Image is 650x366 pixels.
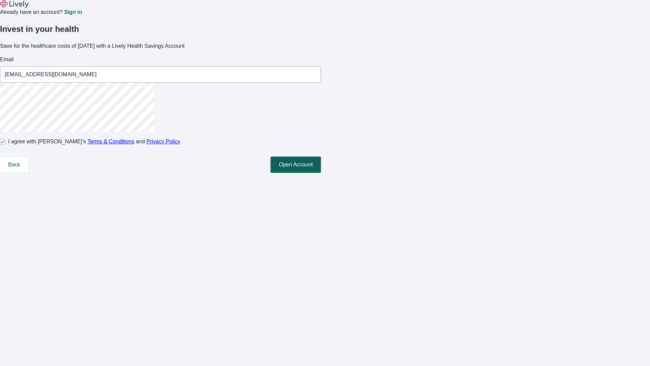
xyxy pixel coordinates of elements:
[147,139,180,144] a: Privacy Policy
[64,9,82,15] a: Sign in
[8,138,180,146] span: I agree with [PERSON_NAME]’s and
[270,157,321,173] button: Open Account
[87,139,134,144] a: Terms & Conditions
